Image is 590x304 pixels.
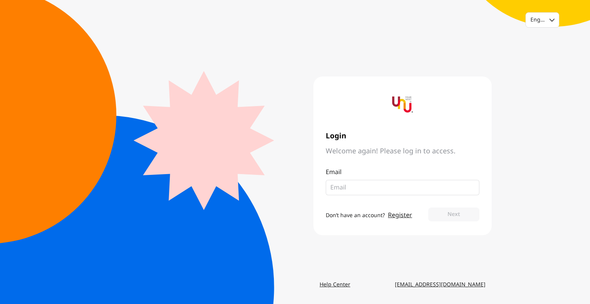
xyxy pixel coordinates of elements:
[330,183,469,192] input: Email
[326,211,385,219] span: Don’t have an account?
[389,278,492,292] a: [EMAIL_ADDRESS][DOMAIN_NAME]
[326,147,479,156] span: Welcome again! Please log in to access.
[326,168,479,177] p: Email
[428,208,479,221] button: Next
[388,211,412,220] a: Register
[326,132,479,141] span: Login
[530,16,545,24] div: English
[313,278,356,292] a: Help Center
[392,94,413,115] img: yournextu-logo-vertical-compact-v2.png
